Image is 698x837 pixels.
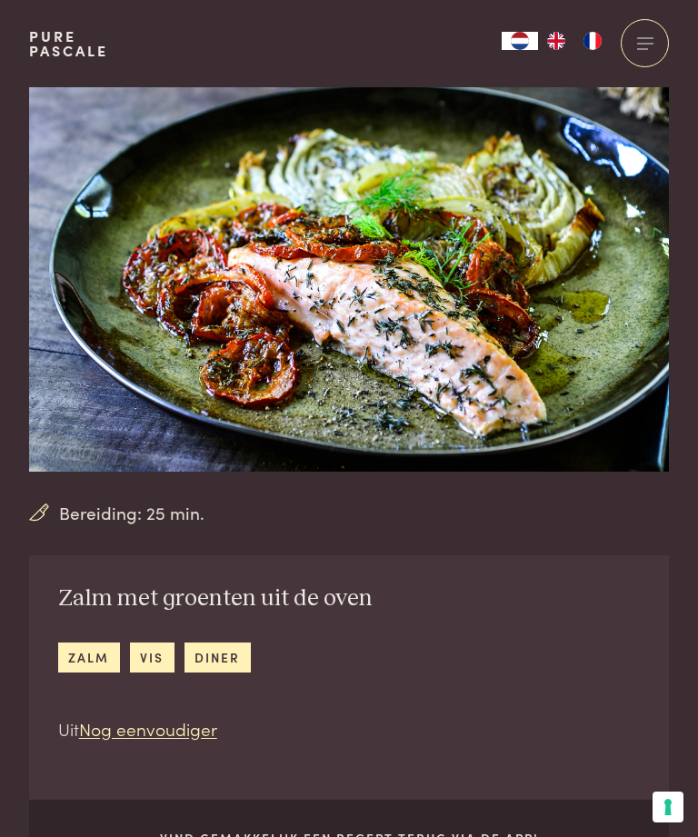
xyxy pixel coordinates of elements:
a: NL [502,32,538,50]
a: PurePascale [29,29,108,58]
a: diner [184,643,251,673]
a: vis [130,643,174,673]
button: Uw voorkeuren voor toestemming voor trackingtechnologieën [653,792,683,822]
p: Uit [58,716,373,742]
img: Zalm met groenten uit de oven [29,87,669,472]
a: Nog eenvoudiger [79,716,217,741]
aside: Language selected: Nederlands [502,32,611,50]
a: zalm [58,643,120,673]
span: Bereiding: 25 min. [59,500,204,526]
a: FR [574,32,611,50]
ul: Language list [538,32,611,50]
h2: Zalm met groenten uit de oven [58,584,373,613]
div: Language [502,32,538,50]
a: EN [538,32,574,50]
